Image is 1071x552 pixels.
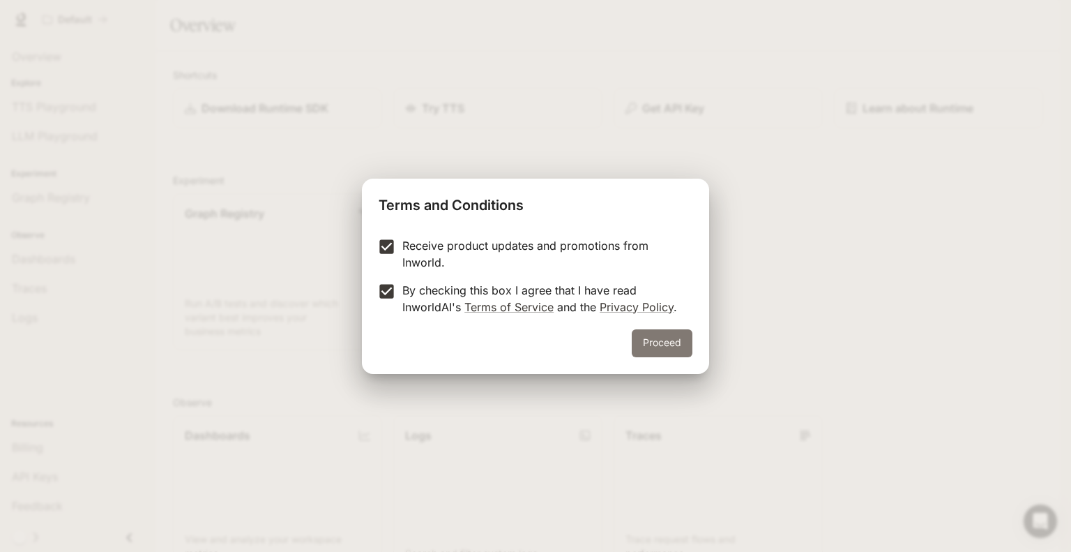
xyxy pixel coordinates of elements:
p: By checking this box I agree that I have read InworldAI's and the . [402,282,681,315]
button: Proceed [632,329,692,357]
h2: Terms and Conditions [362,179,709,226]
a: Privacy Policy [600,300,674,314]
a: Terms of Service [464,300,554,314]
p: Receive product updates and promotions from Inworld. [402,237,681,271]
